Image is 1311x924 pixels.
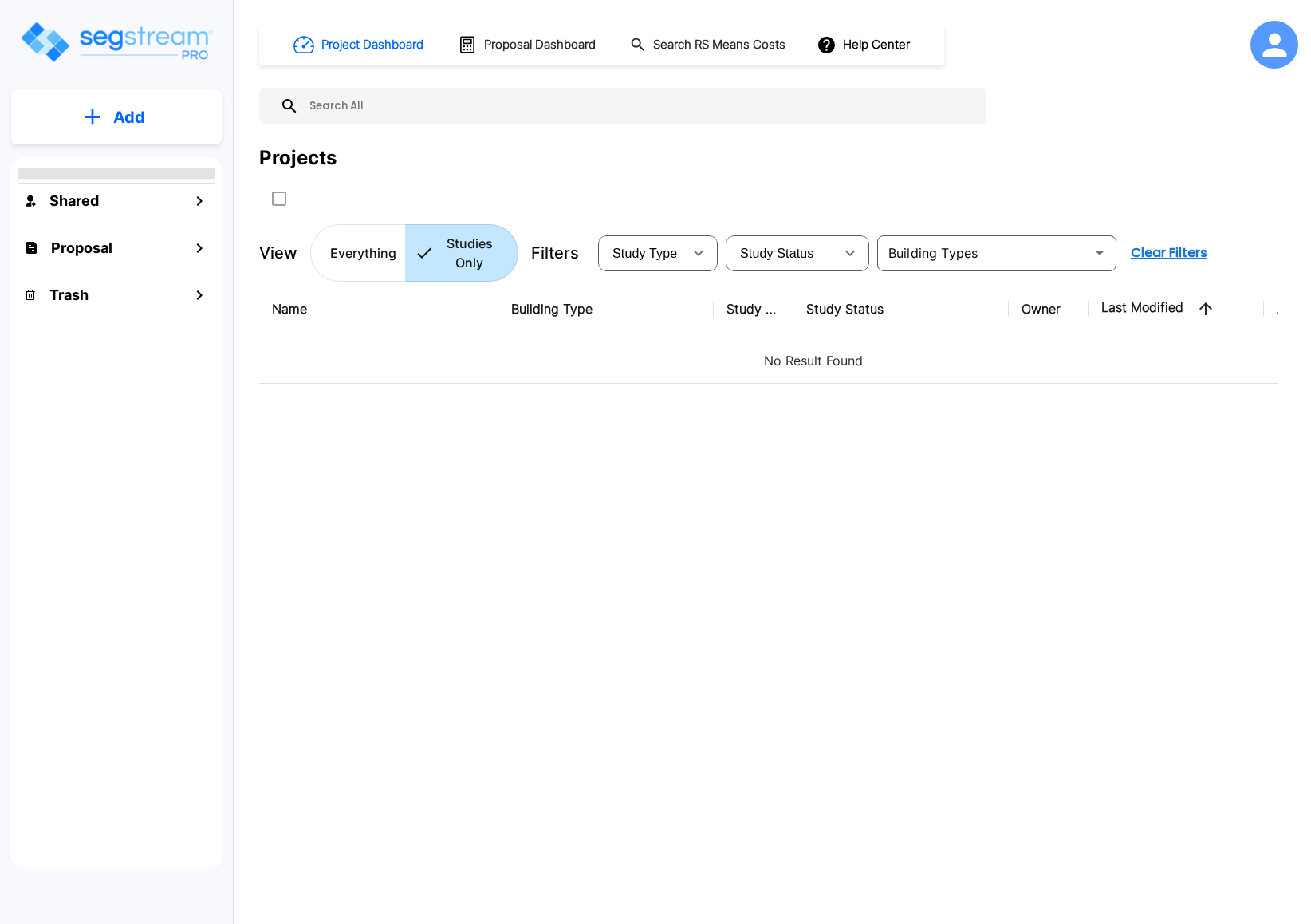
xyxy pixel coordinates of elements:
p: View [259,241,297,265]
input: Search All [299,88,978,124]
h1: Trash [49,284,89,306]
button: Project Dashboard [287,27,432,62]
div: Platform [310,224,518,282]
th: Owner [1009,280,1089,338]
p: Filters [531,241,579,265]
th: Name [259,280,498,338]
p: Add [113,105,145,129]
button: Studies Only [405,224,518,282]
div: Projects [259,144,337,172]
th: Last Modified [1089,280,1264,338]
img: Logo [18,19,214,65]
button: Clear Filters [1124,237,1214,269]
p: Everything [330,243,396,263]
th: Study Type [714,280,793,338]
div: Select [601,231,683,275]
input: Building Types [882,242,1085,264]
span: Study Status [740,247,814,260]
h1: Project Dashboard [321,36,423,54]
button: Proposal Dashboard [451,28,604,61]
th: Study Status [793,280,1009,338]
th: Building Type [498,280,714,338]
button: SelectAll [263,183,295,215]
button: Open [1089,242,1111,264]
h1: Proposal [51,237,112,259]
p: Studies Only [440,234,498,272]
h1: Search RS Means Costs [653,36,785,54]
button: Search RS Means Costs [624,30,794,61]
span: Study Type [612,247,677,260]
div: Select [729,231,834,275]
button: Help Center [813,30,916,60]
button: Everything [310,224,406,282]
button: Add [11,94,222,140]
h1: Proposal Dashboard [484,36,596,54]
h1: Shared [49,190,99,211]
